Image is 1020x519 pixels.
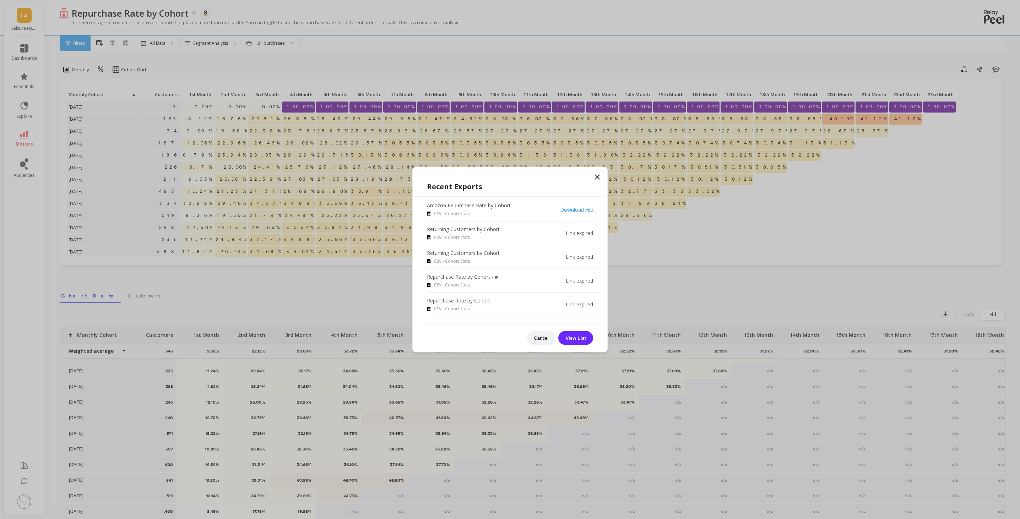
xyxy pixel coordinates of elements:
img: csv icon [427,283,431,287]
a: Download File [560,206,593,213]
h1: Recent Exports [427,181,593,192]
span: CSV - Cohort Stats [434,234,470,241]
p: Link expired [566,253,593,261]
span: CSV - Cohort Stats [434,282,470,288]
img: csv icon [427,235,431,240]
img: csv icon [427,259,431,263]
button: View List [558,331,593,345]
img: csv icon [427,307,431,311]
p: Returning Customers by Cohort [427,226,500,233]
p: Link expired [566,301,593,308]
span: CSV - Cohort Stats [434,306,470,312]
img: csv icon [427,212,431,216]
p: Returning Customers by Cohort [427,250,500,257]
p: Amazon Repurchase Rate by Cohort [427,202,511,209]
p: Repurchase Rate by Cohort [427,297,490,304]
button: Cancel [527,331,556,345]
p: Repurchase Rate by Cohort - # [427,273,498,280]
p: Link expired [566,230,593,237]
span: CSV - Cohort Stats [434,258,470,264]
p: Link expired [566,277,593,284]
span: CSV - Cohort Stats [434,211,470,217]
